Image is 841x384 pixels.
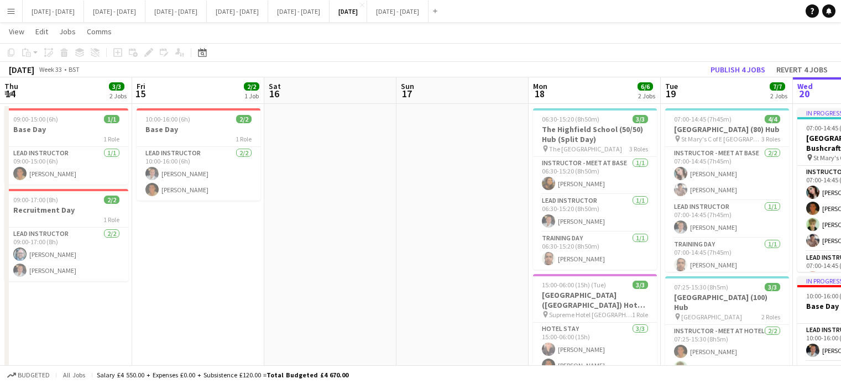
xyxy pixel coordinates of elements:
[4,81,18,91] span: Thu
[23,1,84,22] button: [DATE] - [DATE]
[531,87,547,100] span: 18
[681,135,761,143] span: St Mary's C of E [GEOGRAPHIC_DATA]
[765,115,780,123] span: 4/4
[761,135,780,143] span: 3 Roles
[244,82,259,91] span: 2/2
[681,313,742,321] span: [GEOGRAPHIC_DATA]
[797,81,813,91] span: Wed
[796,87,813,100] span: 20
[665,81,678,91] span: Tue
[533,290,657,310] h3: [GEOGRAPHIC_DATA] ([GEOGRAPHIC_DATA]) Hotel - [GEOGRAPHIC_DATA]
[665,292,789,312] h3: [GEOGRAPHIC_DATA] (100) Hub
[267,87,281,100] span: 16
[533,108,657,270] app-job-card: 06:30-15:20 (8h50m)3/3The Highfield School (50/50) Hub (Split Day) The [GEOGRAPHIC_DATA]3 RolesIn...
[665,238,789,276] app-card-role: Training Day1/107:00-14:45 (7h45m)[PERSON_NAME]
[31,24,53,39] a: Edit
[267,371,348,379] span: Total Budgeted £4 670.00
[4,205,128,215] h3: Recruitment Day
[69,65,80,73] div: BST
[104,115,119,123] span: 1/1
[55,24,80,39] a: Jobs
[674,283,728,291] span: 07:25-15:30 (8h5m)
[4,24,29,39] a: View
[770,82,785,91] span: 7/7
[638,82,653,91] span: 6/6
[664,87,678,100] span: 19
[706,62,770,77] button: Publish 4 jobs
[82,24,116,39] a: Comms
[3,87,18,100] span: 14
[665,147,789,201] app-card-role: Instructor - Meet at Base2/207:00-14:45 (7h45m)[PERSON_NAME][PERSON_NAME]
[97,371,348,379] div: Salary £4 550.00 + Expenses £0.00 + Subsistence £120.00 =
[35,27,48,36] span: Edit
[770,92,787,100] div: 2 Jobs
[103,215,119,224] span: 1 Role
[633,115,648,123] span: 3/3
[772,62,832,77] button: Revert 4 jobs
[633,281,648,289] span: 3/3
[109,82,124,91] span: 3/3
[632,311,648,319] span: 1 Role
[549,311,632,319] span: Supreme Hotel [GEOGRAPHIC_DATA]
[533,81,547,91] span: Mon
[542,281,606,289] span: 15:00-06:00 (15h) (Tue)
[36,65,64,73] span: Week 33
[330,1,367,22] button: [DATE]
[137,108,260,201] app-job-card: 10:00-16:00 (6h)2/2Base Day1 RoleLead Instructor2/210:00-16:00 (6h)[PERSON_NAME][PERSON_NAME]
[4,147,128,185] app-card-role: Lead Instructor1/109:00-15:00 (6h)[PERSON_NAME]
[765,283,780,291] span: 3/3
[61,371,87,379] span: All jobs
[533,124,657,144] h3: The Highfield School (50/50) Hub (Split Day)
[87,27,112,36] span: Comms
[674,115,732,123] span: 07:00-14:45 (7h45m)
[665,325,789,378] app-card-role: Instructor - Meet at Hotel2/207:25-15:30 (8h5m)[PERSON_NAME][PERSON_NAME]
[665,124,789,134] h3: [GEOGRAPHIC_DATA] (80) Hub
[542,115,599,123] span: 06:30-15:20 (8h50m)
[135,87,145,100] span: 15
[59,27,76,36] span: Jobs
[401,81,414,91] span: Sun
[638,92,655,100] div: 2 Jobs
[6,369,51,381] button: Budgeted
[367,1,429,22] button: [DATE] - [DATE]
[533,157,657,194] app-card-role: Instructor - Meet at Base1/106:30-15:20 (8h50m)[PERSON_NAME]
[137,147,260,201] app-card-role: Lead Instructor2/210:00-16:00 (6h)[PERSON_NAME][PERSON_NAME]
[84,1,145,22] button: [DATE] - [DATE]
[268,1,330,22] button: [DATE] - [DATE]
[533,232,657,270] app-card-role: Training Day1/106:30-15:20 (8h50m)[PERSON_NAME]
[4,189,128,281] app-job-card: 09:00-17:00 (8h)2/2Recruitment Day1 RoleLead Instructor2/209:00-17:00 (8h)[PERSON_NAME][PERSON_NAME]
[9,27,24,36] span: View
[207,1,268,22] button: [DATE] - [DATE]
[145,115,190,123] span: 10:00-16:00 (6h)
[137,124,260,134] h3: Base Day
[665,108,789,272] app-job-card: 07:00-14:45 (7h45m)4/4[GEOGRAPHIC_DATA] (80) Hub St Mary's C of E [GEOGRAPHIC_DATA]3 RolesInstruc...
[629,145,648,153] span: 3 Roles
[236,135,252,143] span: 1 Role
[109,92,127,100] div: 2 Jobs
[665,201,789,238] app-card-role: Lead Instructor1/107:00-14:45 (7h45m)[PERSON_NAME]
[13,115,58,123] span: 09:00-15:00 (6h)
[4,124,128,134] h3: Base Day
[549,145,622,153] span: The [GEOGRAPHIC_DATA]
[4,228,128,281] app-card-role: Lead Instructor2/209:00-17:00 (8h)[PERSON_NAME][PERSON_NAME]
[18,371,50,379] span: Budgeted
[761,313,780,321] span: 2 Roles
[137,81,145,91] span: Fri
[145,1,207,22] button: [DATE] - [DATE]
[13,196,58,204] span: 09:00-17:00 (8h)
[236,115,252,123] span: 2/2
[399,87,414,100] span: 17
[104,196,119,204] span: 2/2
[9,64,34,75] div: [DATE]
[4,108,128,185] app-job-card: 09:00-15:00 (6h)1/1Base Day1 RoleLead Instructor1/109:00-15:00 (6h)[PERSON_NAME]
[533,194,657,232] app-card-role: Lead Instructor1/106:30-15:20 (8h50m)[PERSON_NAME]
[269,81,281,91] span: Sat
[244,92,259,100] div: 1 Job
[103,135,119,143] span: 1 Role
